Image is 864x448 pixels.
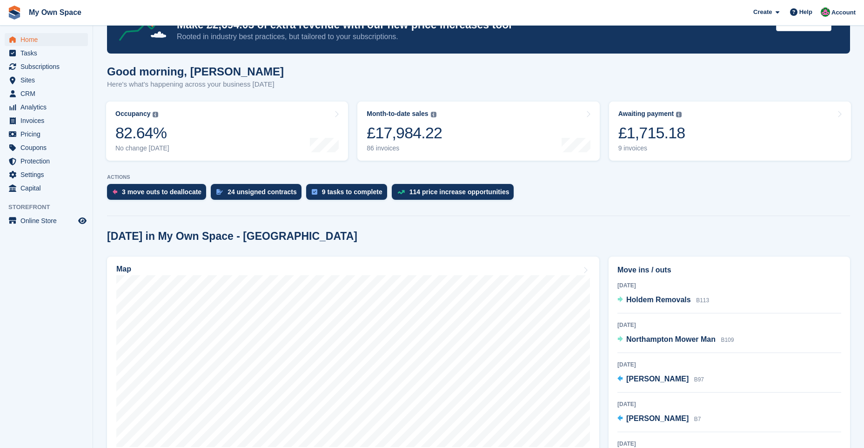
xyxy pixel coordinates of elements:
[122,188,201,196] div: 3 move outs to deallocate
[392,184,519,204] a: 114 price increase opportunities
[721,337,734,343] span: B109
[617,400,841,408] div: [DATE]
[115,123,169,143] div: 82.64%
[626,296,691,304] span: Holdem Removals
[799,7,812,17] span: Help
[20,60,76,73] span: Subscriptions
[626,335,716,343] span: Northampton Mower Man
[617,440,841,448] div: [DATE]
[617,321,841,329] div: [DATE]
[306,184,392,204] a: 9 tasks to complete
[617,360,841,369] div: [DATE]
[211,184,306,204] a: 24 unsigned contracts
[367,144,442,152] div: 86 invoices
[5,128,88,141] a: menu
[397,190,405,194] img: price_increase_opportunities-93ffe204e8149a01c8c9dc8f82e8f89637d9d84a8eef4429ea346261dce0b2c0.svg
[8,203,93,212] span: Storefront
[367,110,428,118] div: Month-to-date sales
[20,128,76,141] span: Pricing
[694,376,704,383] span: B97
[107,174,850,180] p: ACTIONS
[20,141,76,154] span: Coupons
[5,87,88,100] a: menu
[115,110,150,118] div: Occupancy
[617,265,841,276] h2: Move ins / outs
[617,294,709,306] a: Holdem Removals B113
[20,168,76,181] span: Settings
[177,32,769,42] p: Rooted in industry best practices, but tailored to your subscriptions.
[106,102,348,161] a: Occupancy 82.64% No change [DATE]
[5,33,88,46] a: menu
[431,112,436,117] img: icon-info-grey-7440780725fd019a000dd9b08b2336e03edf1995a4989e88bcd33f0948082b44.svg
[617,413,701,425] a: [PERSON_NAME] B7
[5,114,88,127] a: menu
[821,7,830,17] img: Lucy Parry
[5,60,88,73] a: menu
[609,102,851,161] a: Awaiting payment £1,715.18 9 invoices
[20,87,76,100] span: CRM
[618,144,685,152] div: 9 invoices
[228,188,297,196] div: 24 unsigned contracts
[694,416,701,422] span: B7
[831,8,856,17] span: Account
[5,214,88,227] a: menu
[5,168,88,181] a: menu
[5,155,88,168] a: menu
[618,110,674,118] div: Awaiting payment
[20,47,76,60] span: Tasks
[20,33,76,46] span: Home
[20,114,76,127] span: Invoices
[77,215,88,226] a: Preview store
[20,101,76,114] span: Analytics
[5,101,88,114] a: menu
[617,281,841,290] div: [DATE]
[357,102,599,161] a: Month-to-date sales £17,984.22 86 invoices
[367,123,442,143] div: £17,984.22
[20,182,76,195] span: Capital
[626,375,689,383] span: [PERSON_NAME]
[5,47,88,60] a: menu
[322,188,382,196] div: 9 tasks to complete
[107,79,284,90] p: Here's what's happening across your business [DATE]
[216,189,223,195] img: contract_signature_icon-13c848040528278c33f63329250d36e43548de30e8caae1d1a13099fd9432cc5.svg
[20,74,76,87] span: Sites
[626,414,689,422] span: [PERSON_NAME]
[312,189,317,195] img: task-75834270c22a3079a89374b754ae025e5fb1db73e45f91037f5363f120a921f8.svg
[153,112,158,117] img: icon-info-grey-7440780725fd019a000dd9b08b2336e03edf1995a4989e88bcd33f0948082b44.svg
[7,6,21,20] img: stora-icon-8386f47178a22dfd0bd8f6a31ec36ba5ce8667c1dd55bd0f319d3a0aa187defe.svg
[617,373,704,386] a: [PERSON_NAME] B97
[20,155,76,168] span: Protection
[696,297,709,304] span: B113
[116,265,131,273] h2: Map
[115,144,169,152] div: No change [DATE]
[5,74,88,87] a: menu
[676,112,682,117] img: icon-info-grey-7440780725fd019a000dd9b08b2336e03edf1995a4989e88bcd33f0948082b44.svg
[25,5,85,20] a: My Own Space
[617,334,734,346] a: Northampton Mower Man B109
[107,184,211,204] a: 3 move outs to deallocate
[5,141,88,154] a: menu
[107,230,357,243] h2: [DATE] in My Own Space - [GEOGRAPHIC_DATA]
[20,214,76,227] span: Online Store
[753,7,772,17] span: Create
[618,123,685,143] div: £1,715.18
[107,65,284,78] h1: Good morning, [PERSON_NAME]
[113,189,117,195] img: move_outs_to_deallocate_icon-f764333ba52eb49d3ac5e1228854f67142a1ed5810a6f6cc68b1a99e826820c5.svg
[409,188,509,196] div: 114 price increase opportunities
[5,182,88,195] a: menu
